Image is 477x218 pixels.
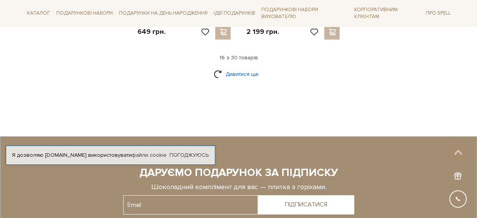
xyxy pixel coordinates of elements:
a: Погоджуюсь [169,152,209,159]
a: Ідеї подарунків [211,7,258,19]
a: Каталог [24,7,53,19]
a: файли cookie [132,152,167,158]
a: Подарункові набори вихователю [258,3,351,23]
a: Корпоративним клієнтам [351,3,423,23]
p: 2 199 грн. [246,27,279,36]
a: Про Spell [423,7,454,19]
a: Подарункові набори [53,7,116,19]
p: 649 грн. [137,27,166,36]
a: Дивитися ще [214,67,264,81]
a: Подарунки на День народження [116,7,211,19]
div: Я дозволяю [DOMAIN_NAME] використовувати [6,152,215,159]
div: 16 з 30 товарів [21,54,457,61]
